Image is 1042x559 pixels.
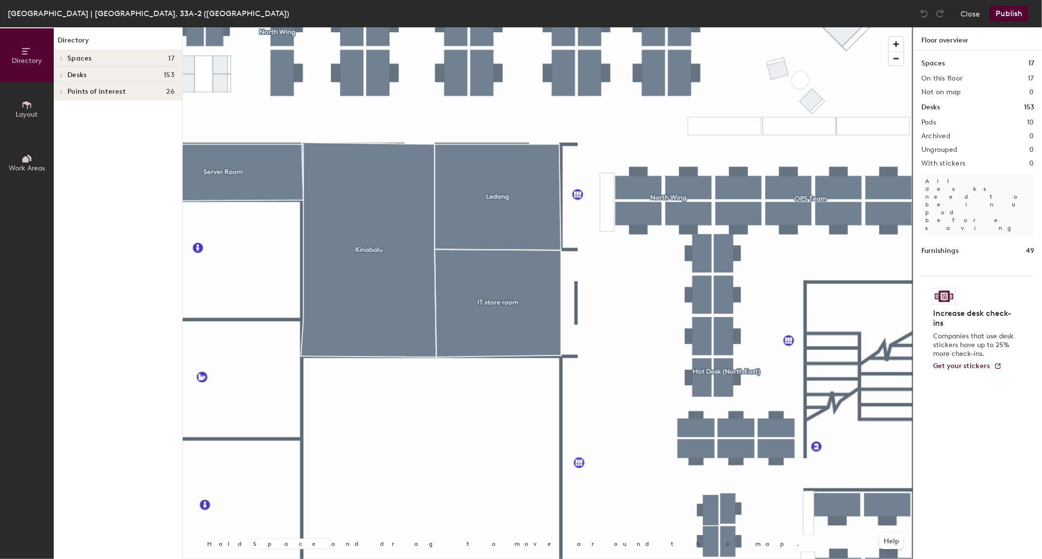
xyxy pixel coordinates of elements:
div: [GEOGRAPHIC_DATA] | [GEOGRAPHIC_DATA], 33A-2 ([GEOGRAPHIC_DATA]) [8,7,289,20]
h2: 17 [1028,75,1034,83]
a: Get your stickers [933,362,1002,371]
h1: Furnishings [921,246,958,256]
h1: 49 [1026,246,1034,256]
h4: Increase desk check-ins [933,309,1017,328]
h1: Spaces [921,58,945,69]
h2: On this floor [921,75,963,83]
span: Get your stickers [933,362,990,370]
span: Spaces [67,55,92,62]
span: Layout [16,110,38,119]
span: 17 [168,55,174,62]
h2: 0 [1030,160,1034,167]
h1: Floor overview [914,27,1042,50]
h2: 0 [1030,132,1034,140]
h2: Not on map [921,88,961,96]
img: Redo [935,9,945,19]
button: Close [960,6,980,21]
h2: Pods [921,119,936,126]
span: Desks [67,71,86,79]
h1: 17 [1028,58,1034,69]
img: Undo [919,9,929,19]
h2: Archived [921,132,950,140]
span: 26 [166,88,174,96]
button: Help [880,534,903,549]
img: Sticker logo [933,288,956,305]
button: Publish [990,6,1028,21]
h1: 153 [1024,102,1034,113]
span: Points of interest [67,88,126,96]
h2: 10 [1027,119,1034,126]
h1: Desks [921,102,940,113]
span: Directory [12,57,42,65]
h1: Directory [54,35,182,50]
h2: 0 [1030,88,1034,96]
span: Work Areas [9,164,45,172]
h2: 0 [1030,146,1034,154]
h2: With stickers [921,160,966,167]
h2: Ungrouped [921,146,957,154]
p: Companies that use desk stickers have up to 25% more check-ins. [933,332,1017,358]
p: All desks need to be in a pod before saving [921,173,1034,236]
span: 153 [164,71,174,79]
